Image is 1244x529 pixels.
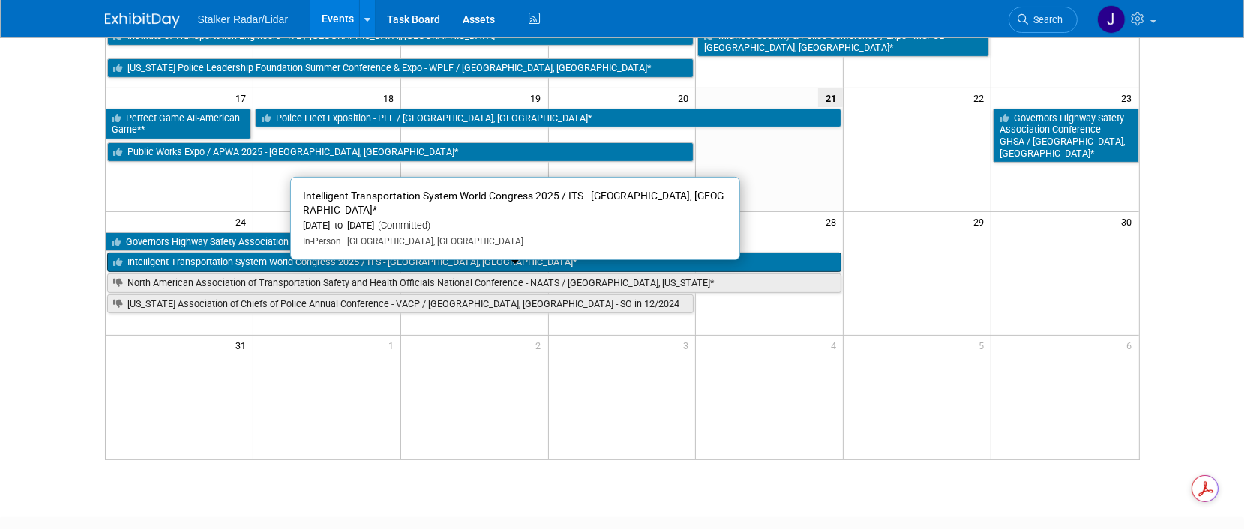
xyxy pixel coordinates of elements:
[107,58,694,78] a: [US_STATE] Police Leadership Foundation Summer Conference & Expo - WPLF / [GEOGRAPHIC_DATA], [GEO...
[529,88,548,107] span: 19
[829,336,843,354] span: 4
[107,142,694,162] a: Public Works Expo / APWA 2025 - [GEOGRAPHIC_DATA], [GEOGRAPHIC_DATA]*
[972,212,991,231] span: 29
[341,236,523,247] span: [GEOGRAPHIC_DATA], [GEOGRAPHIC_DATA]
[977,336,991,354] span: 5
[303,190,724,216] span: Intelligent Transportation System World Congress 2025 / ITS - [GEOGRAPHIC_DATA], [GEOGRAPHIC_DATA]*
[234,88,253,107] span: 17
[1029,14,1063,25] span: Search
[303,220,727,232] div: [DATE] to [DATE]
[1097,5,1126,34] img: John Kestel
[697,26,989,57] a: Midwest Security & Police Conference / Expo - MSPCE - [GEOGRAPHIC_DATA], [GEOGRAPHIC_DATA]*
[682,336,695,354] span: 3
[387,336,400,354] span: 1
[382,88,400,107] span: 18
[107,294,694,314] a: [US_STATE] Association of Chiefs of Police Annual Conference - VACP / [GEOGRAPHIC_DATA], [GEOGRAP...
[255,109,841,128] a: Police Fleet Exposition - PFE / [GEOGRAPHIC_DATA], [GEOGRAPHIC_DATA]*
[374,220,430,231] span: (Committed)
[1126,336,1139,354] span: 6
[234,212,253,231] span: 24
[535,336,548,354] span: 2
[1120,212,1139,231] span: 30
[824,212,843,231] span: 28
[234,336,253,354] span: 31
[107,273,842,293] a: North American Association of Transportation Safety and Health Officials National Conference - NA...
[106,109,251,139] a: Perfect Game All-American Game**
[105,13,180,28] img: ExhibitDay
[303,236,341,247] span: In-Person
[198,13,289,25] span: Stalker Radar/Lidar
[993,109,1138,163] a: Governors Highway Safety Association Conference - GHSA / [GEOGRAPHIC_DATA], [GEOGRAPHIC_DATA]*
[1009,7,1078,33] a: Search
[106,232,694,252] a: Governors Highway Safety Association Conference - GHSA / [GEOGRAPHIC_DATA], [GEOGRAPHIC_DATA]*
[1120,88,1139,107] span: 23
[107,253,842,272] a: Intelligent Transportation System World Congress 2025 / ITS - [GEOGRAPHIC_DATA], [GEOGRAPHIC_DATA]*
[676,88,695,107] span: 20
[972,88,991,107] span: 22
[818,88,843,107] span: 21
